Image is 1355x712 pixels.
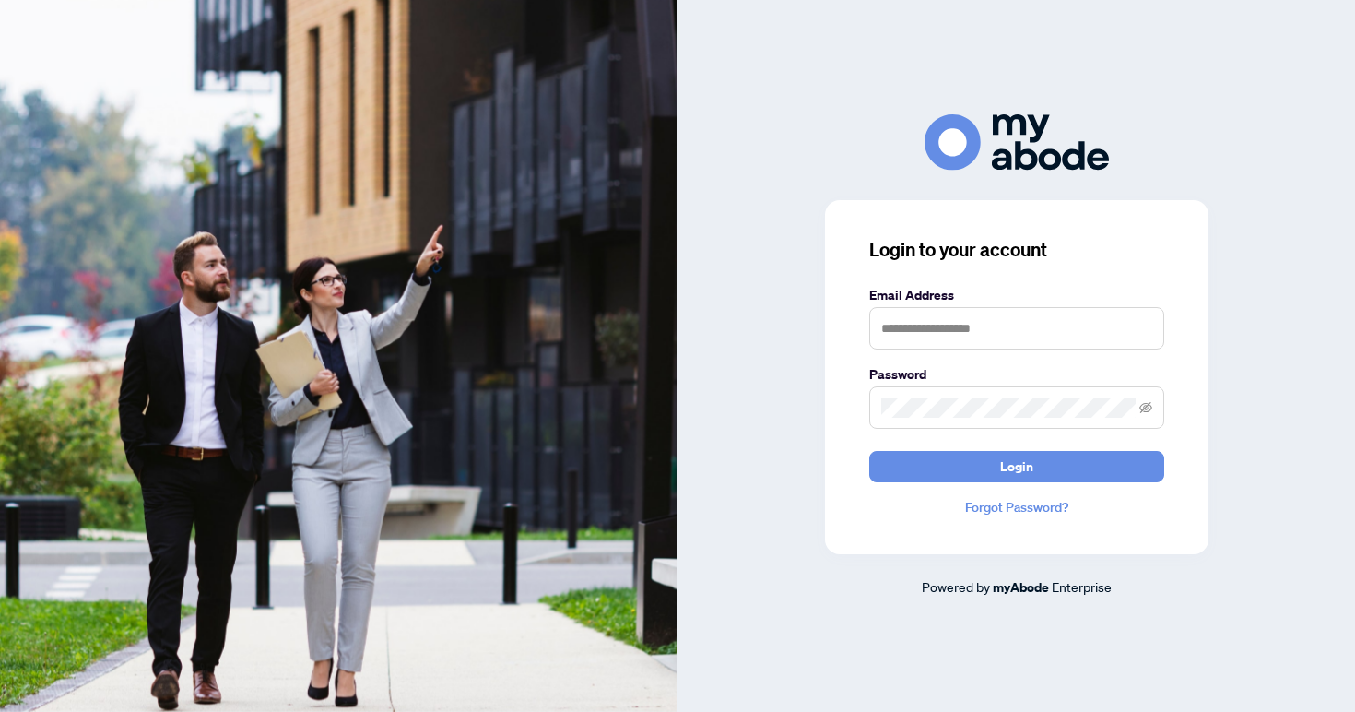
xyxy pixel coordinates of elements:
h3: Login to your account [869,237,1164,263]
span: Login [1000,452,1033,481]
button: Login [869,451,1164,482]
label: Email Address [869,285,1164,305]
img: ma-logo [925,114,1109,171]
span: eye-invisible [1139,401,1152,414]
label: Password [869,364,1164,385]
span: Enterprise [1052,578,1112,595]
a: myAbode [993,577,1049,598]
span: Powered by [922,578,990,595]
a: Forgot Password? [869,497,1164,517]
